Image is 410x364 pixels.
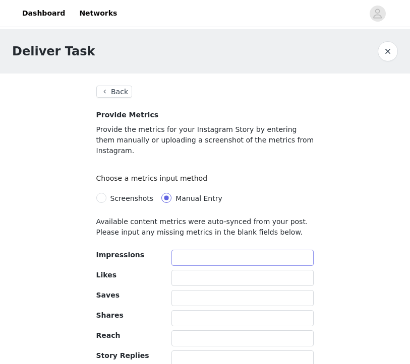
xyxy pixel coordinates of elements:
h1: Deliver Task [12,42,95,60]
h4: Provide Metrics [96,110,314,120]
span: Impressions [96,251,145,259]
span: Screenshots [110,194,154,202]
span: Story Replies [96,351,149,359]
p: Available content metrics were auto-synced from your post. Please input any missing metrics in th... [96,216,314,238]
span: Likes [96,271,116,279]
button: Back [96,86,133,98]
span: Manual Entry [175,194,222,202]
a: Networks [73,2,123,25]
span: Shares [96,311,124,319]
div: avatar [373,6,382,22]
span: Saves [96,291,120,299]
label: Choose a metrics input method [96,174,213,182]
p: Provide the metrics for your Instagram Story by entering them manually or uploading a screenshot ... [96,124,314,156]
a: Dashboard [16,2,71,25]
span: Reach [96,331,121,339]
